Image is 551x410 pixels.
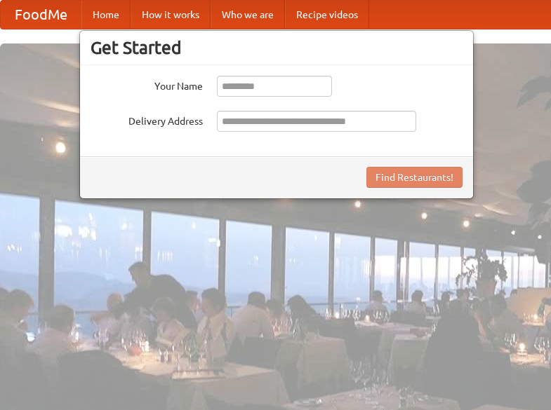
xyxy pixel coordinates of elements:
[81,1,131,29] a: Home
[211,1,285,29] a: Who we are
[1,1,81,29] a: FoodMe
[91,76,203,93] label: Your Name
[285,1,369,29] a: Recipe videos
[91,37,463,58] h3: Get Started
[366,167,463,188] button: Find Restaurants!
[91,111,203,128] label: Delivery Address
[131,1,211,29] a: How it works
